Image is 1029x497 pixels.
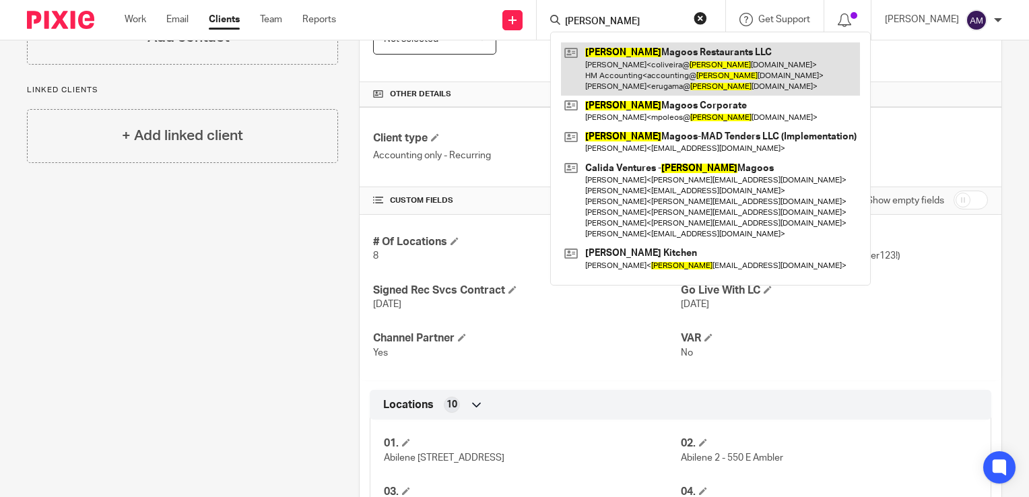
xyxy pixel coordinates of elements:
p: [PERSON_NAME] [885,13,959,26]
h4: CUSTOM FIELDS [373,195,680,206]
a: Reports [302,13,336,26]
h4: Client type [373,131,680,145]
span: Abilene 2 - 550 E Ambler [681,453,783,463]
h4: 01. [384,436,680,451]
img: Pixie [27,11,94,29]
p: Accounting only - Recurring [373,149,680,162]
span: No [681,348,693,358]
label: Show empty fields [867,194,944,207]
h4: Channel Partner [373,331,680,345]
img: svg%3E [966,9,987,31]
span: 8 [373,251,378,261]
h4: # Of Locations [373,235,680,249]
a: Email [166,13,189,26]
span: [DATE] [681,300,709,309]
h4: Go Live With LC [681,284,988,298]
span: 10 [446,398,457,411]
a: Work [125,13,146,26]
h4: VAR [681,331,988,345]
span: Locations [383,398,434,412]
p: Linked clients [27,85,338,96]
h4: 02. [681,436,977,451]
a: Clients [209,13,240,26]
button: Clear [694,11,707,25]
span: Other details [390,89,451,100]
h4: + Add linked client [122,125,243,146]
span: Abilene [STREET_ADDRESS] [384,453,504,463]
a: Team [260,13,282,26]
span: [DATE] [373,300,401,309]
input: Search [564,16,685,28]
h4: Signed Rec Svcs Contract [373,284,680,298]
span: Get Support [758,15,810,24]
span: Yes [373,348,388,358]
